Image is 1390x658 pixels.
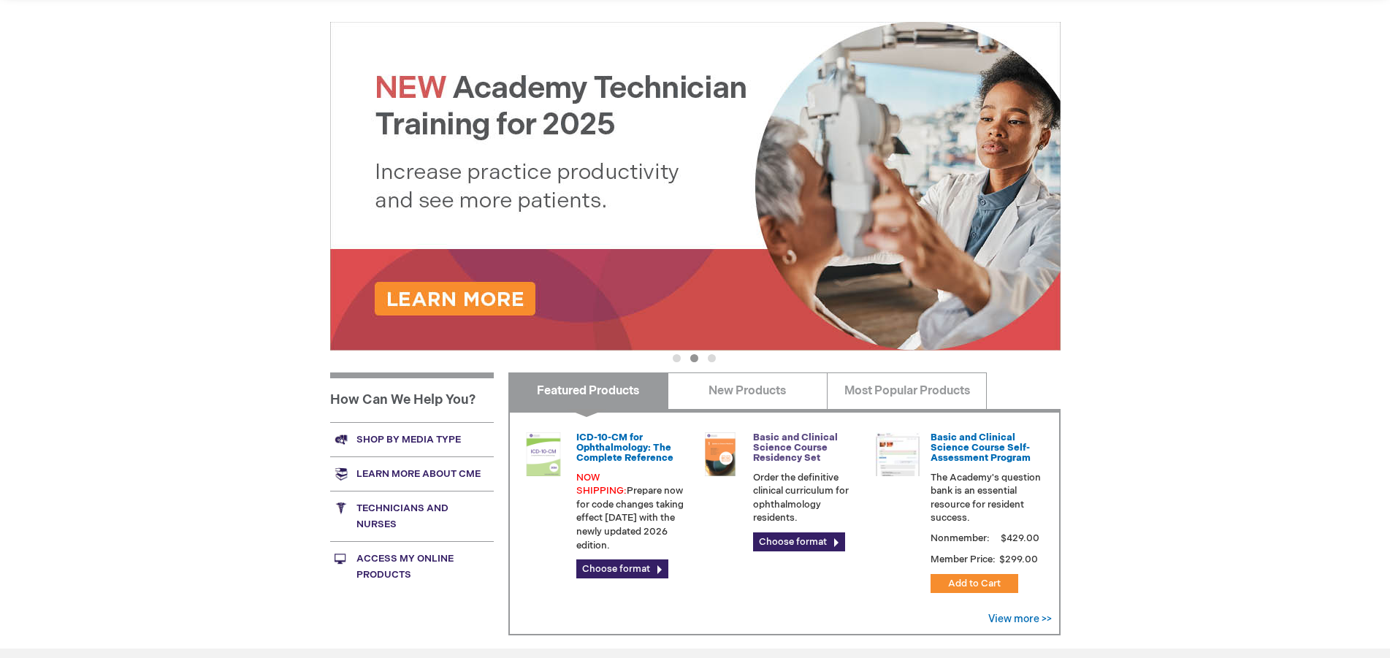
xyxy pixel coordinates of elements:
[508,372,668,409] a: Featured Products
[931,471,1042,525] p: The Academy's question bank is an essential resource for resident success.
[668,372,828,409] a: New Products
[330,372,494,422] h1: How Can We Help You?
[330,491,494,541] a: Technicians and nurses
[330,422,494,456] a: Shop by media type
[753,532,845,551] a: Choose format
[522,432,565,476] img: 0120008u_42.png
[931,529,990,548] strong: Nonmember:
[330,541,494,592] a: Access My Online Products
[576,472,627,497] font: NOW SHIPPING:
[827,372,987,409] a: Most Popular Products
[948,578,1001,589] span: Add to Cart
[753,471,864,525] p: Order the definitive clinical curriculum for ophthalmology residents.
[576,471,687,552] p: Prepare now for code changes taking effect [DATE] with the newly updated 2026 edition.
[576,432,673,464] a: ICD-10-CM for Ophthalmology: The Complete Reference
[753,432,838,464] a: Basic and Clinical Science Course Residency Set
[708,354,716,362] button: 3 of 3
[931,432,1031,464] a: Basic and Clinical Science Course Self-Assessment Program
[673,354,681,362] button: 1 of 3
[998,532,1042,544] span: $429.00
[690,354,698,362] button: 2 of 3
[330,456,494,491] a: Learn more about CME
[931,574,1018,593] button: Add to Cart
[576,559,668,578] a: Choose format
[876,432,920,476] img: bcscself_20.jpg
[698,432,742,476] img: 02850963u_47.png
[931,554,996,565] strong: Member Price:
[998,554,1040,565] span: $299.00
[988,613,1052,625] a: View more >>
